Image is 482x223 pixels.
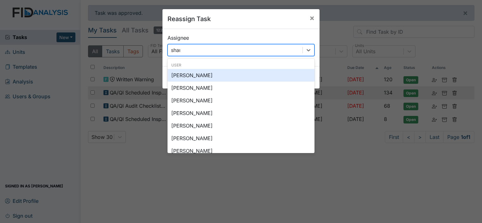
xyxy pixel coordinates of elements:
[168,14,211,24] h5: Reassign Task
[168,82,314,94] div: [PERSON_NAME]
[168,94,314,107] div: [PERSON_NAME]
[304,9,320,27] button: Close
[168,145,314,157] div: [PERSON_NAME]
[168,132,314,145] div: [PERSON_NAME]
[168,119,314,132] div: [PERSON_NAME]
[309,13,314,22] span: ×
[168,62,314,68] div: User
[168,69,314,82] div: [PERSON_NAME]
[168,107,314,119] div: [PERSON_NAME]
[168,34,189,42] label: Assignee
